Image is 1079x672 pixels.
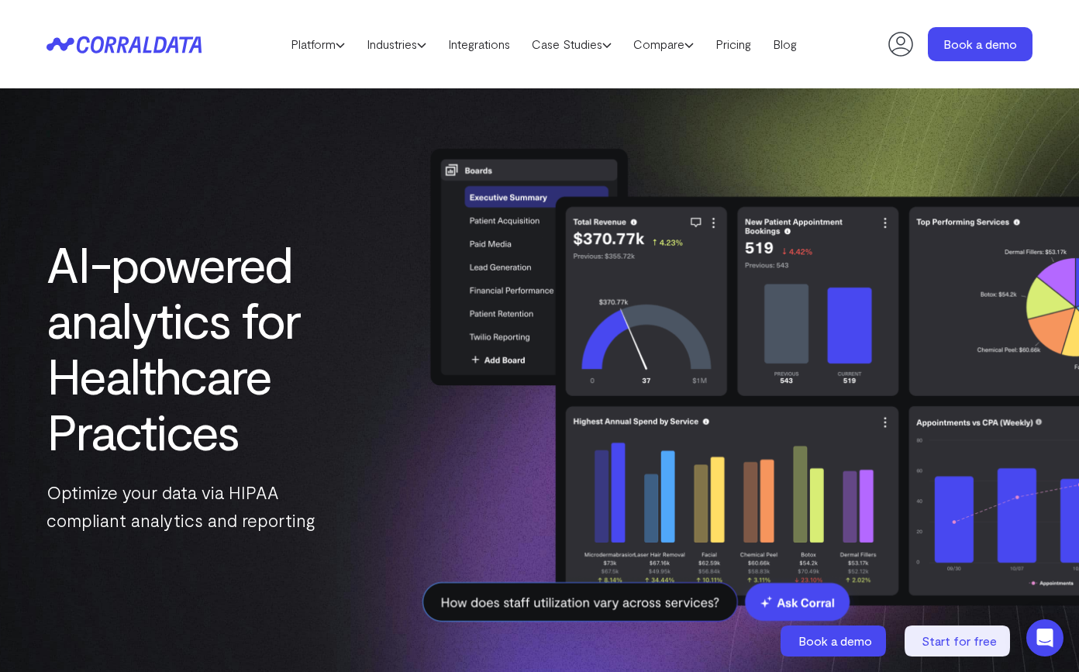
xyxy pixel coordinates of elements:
a: Blog [762,33,808,56]
a: Platform [280,33,356,56]
div: Open Intercom Messenger [1026,619,1063,656]
h1: AI-powered analytics for Healthcare Practices [47,236,339,459]
a: Book a demo [928,27,1032,61]
a: Case Studies [521,33,622,56]
a: Integrations [437,33,521,56]
a: Industries [356,33,437,56]
p: Optimize your data via HIPAA compliant analytics and reporting [47,478,339,534]
span: Book a demo [798,633,872,648]
a: Pricing [705,33,762,56]
span: Start for free [922,633,997,648]
a: Start for free [905,625,1013,656]
a: Compare [622,33,705,56]
a: Book a demo [781,625,889,656]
